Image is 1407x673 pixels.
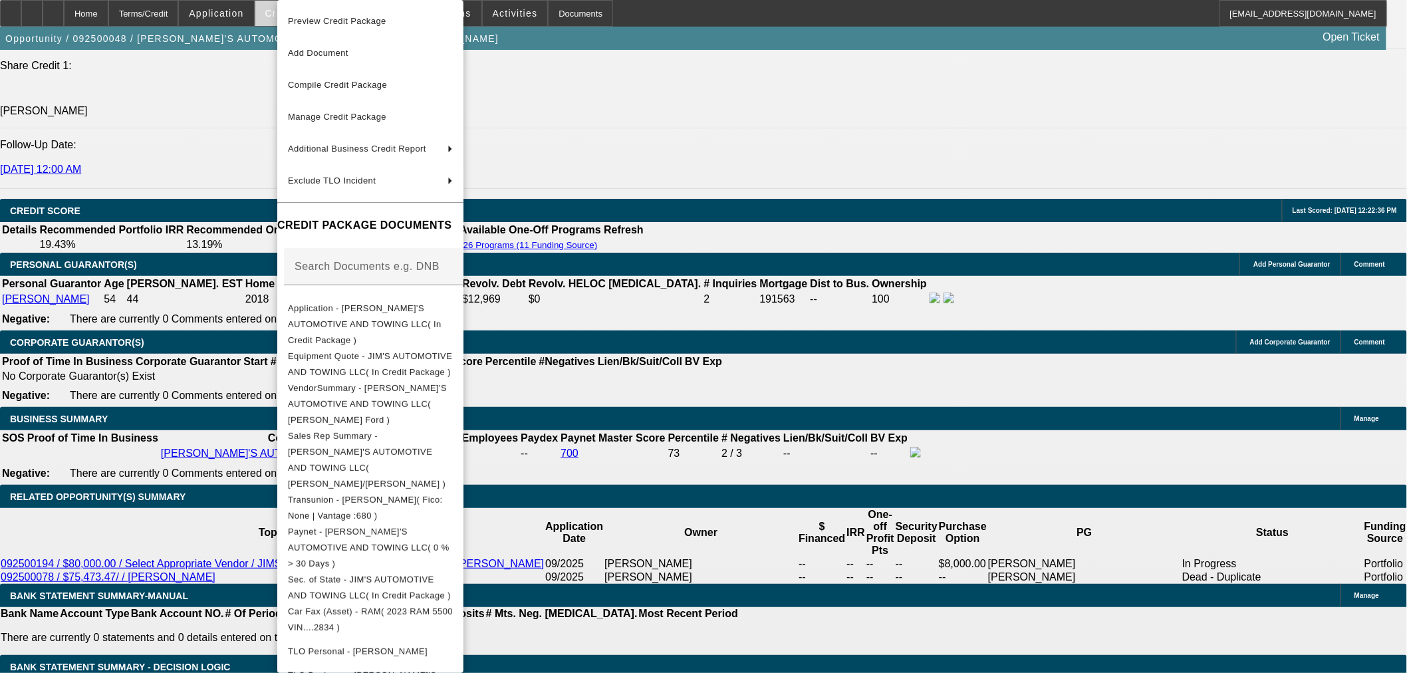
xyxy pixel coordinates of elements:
[277,428,463,492] button: Sales Rep Summary - JIM'S AUTOMOTIVE AND TOWING LLC( Leach, Ethan/Martell, Heath )
[277,604,463,636] button: Car Fax (Asset) - RAM( 2023 RAM 5500 VIN....2834 )
[277,524,463,572] button: Paynet - JIM'S AUTOMOTIVE AND TOWING LLC( 0 % > 30 Days )
[295,261,440,272] mat-label: Search Documents e.g. DNB
[288,48,348,58] span: Add Document
[288,606,453,632] span: Car Fax (Asset) - RAM( 2023 RAM 5500 VIN....2834 )
[277,217,463,233] h4: CREDIT PACKAGE DOCUMENTS
[288,431,446,489] span: Sales Rep Summary - [PERSON_NAME]'S AUTOMOTIVE AND TOWING LLC( [PERSON_NAME]/[PERSON_NAME] )
[277,348,463,380] button: Equipment Quote - JIM'S AUTOMOTIVE AND TOWING LLC( In Credit Package )
[277,572,463,604] button: Sec. of State - JIM'S AUTOMOTIVE AND TOWING LLC( In Credit Package )
[277,380,463,428] button: VendorSummary - JIM'S AUTOMOTIVE AND TOWING LLC( Jim Shorkey Ford )
[288,112,386,122] span: Manage Credit Package
[288,575,451,601] span: Sec. of State - JIM'S AUTOMOTIVE AND TOWING LLC( In Credit Package )
[288,303,442,345] span: Application - [PERSON_NAME]'S AUTOMOTIVE AND TOWING LLC( In Credit Package )
[288,144,426,154] span: Additional Business Credit Report
[288,495,443,521] span: Transunion - [PERSON_NAME]( Fico: None | Vantage :680 )
[277,301,463,348] button: Application - JIM'S AUTOMOTIVE AND TOWING LLC( In Credit Package )
[288,176,376,186] span: Exclude TLO Incident
[288,80,387,90] span: Compile Credit Package
[288,351,452,377] span: Equipment Quote - JIM'S AUTOMOTIVE AND TOWING LLC( In Credit Package )
[277,492,463,524] button: Transunion - Moore, James( Fico: None | Vantage :680 )
[277,636,463,668] button: TLO Personal - Moore, James
[288,646,428,656] span: TLO Personal - [PERSON_NAME]
[288,527,449,569] span: Paynet - [PERSON_NAME]'S AUTOMOTIVE AND TOWING LLC( 0 % > 30 Days )
[288,16,386,26] span: Preview Credit Package
[288,383,447,425] span: VendorSummary - [PERSON_NAME]'S AUTOMOTIVE AND TOWING LLC( [PERSON_NAME] Ford )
